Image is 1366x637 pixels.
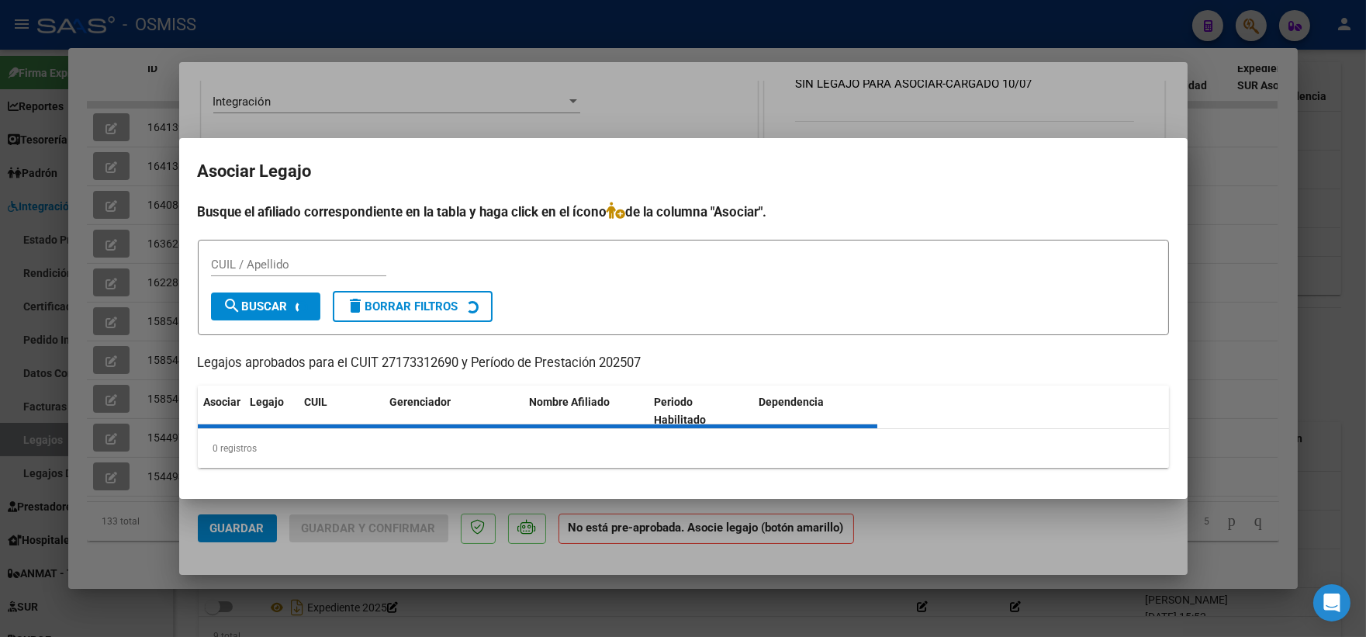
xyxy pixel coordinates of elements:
[223,296,242,315] mat-icon: search
[347,296,365,315] mat-icon: delete
[648,386,752,437] datatable-header-cell: Periodo Habilitado
[244,386,299,437] datatable-header-cell: Legajo
[654,396,706,426] span: Periodo Habilitado
[524,386,648,437] datatable-header-cell: Nombre Afiliado
[384,386,524,437] datatable-header-cell: Gerenciador
[299,386,384,437] datatable-header-cell: CUIL
[223,299,288,313] span: Buscar
[198,354,1169,373] p: Legajos aprobados para el CUIT 27173312690 y Período de Prestación 202507
[390,396,451,408] span: Gerenciador
[198,386,244,437] datatable-header-cell: Asociar
[198,202,1169,222] h4: Busque el afiliado correspondiente en la tabla y haga click en el ícono de la columna "Asociar".
[251,396,285,408] span: Legajo
[198,429,1169,468] div: 0 registros
[204,396,241,408] span: Asociar
[198,157,1169,186] h2: Asociar Legajo
[759,396,824,408] span: Dependencia
[305,396,328,408] span: CUIL
[347,299,458,313] span: Borrar Filtros
[530,396,610,408] span: Nombre Afiliado
[211,293,320,320] button: Buscar
[752,386,877,437] datatable-header-cell: Dependencia
[1313,584,1350,621] div: Open Intercom Messenger
[333,291,493,322] button: Borrar Filtros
